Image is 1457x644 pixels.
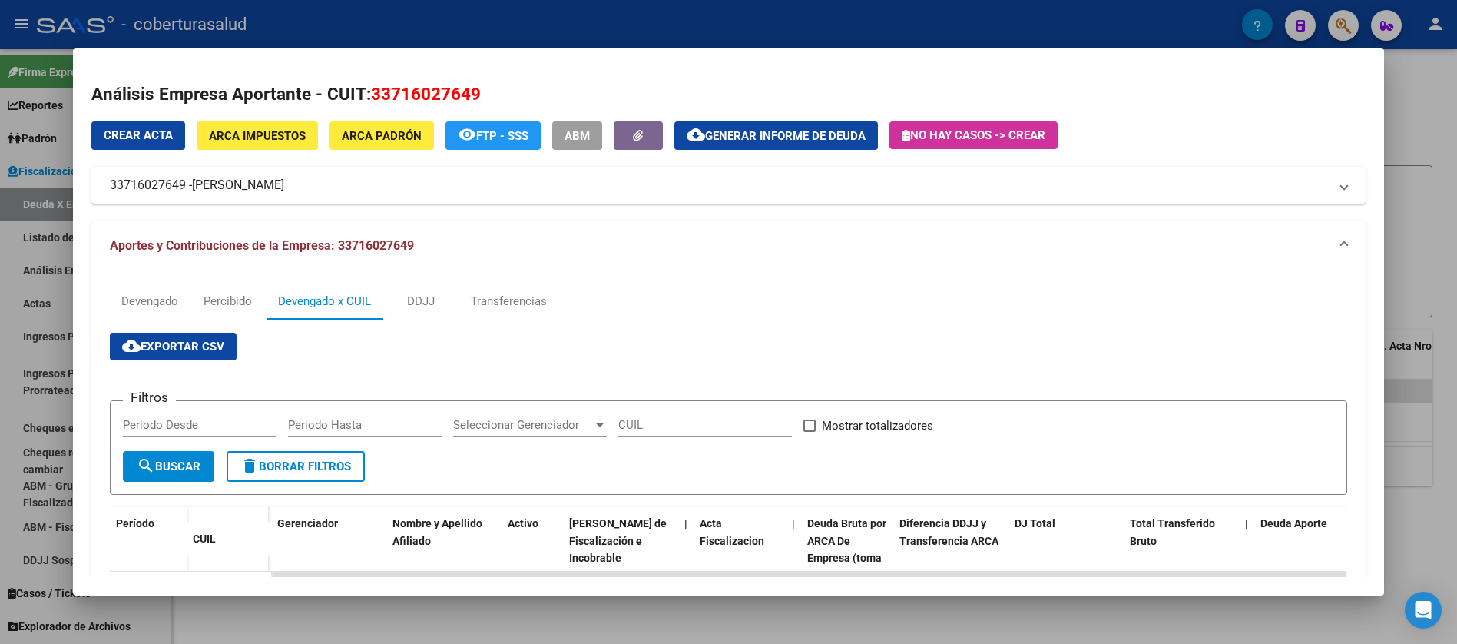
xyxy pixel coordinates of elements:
span: | [1245,577,1248,589]
mat-expansion-panel-header: 33716027649 -[PERSON_NAME] [91,167,1366,204]
mat-panel-title: 33716027649 - [110,176,1329,194]
button: FTP - SSS [445,121,541,150]
span: ARCA Impuestos [209,129,306,143]
button: ABM [552,121,602,150]
span: Crear Acta [104,128,173,142]
div: Devengado [121,293,178,310]
span: Gerenciador [277,517,338,529]
span: ARCA Padrón [342,129,422,143]
button: ARCA Padrón [329,121,434,150]
span: Deuda Aporte [1260,517,1327,529]
datatable-header-cell: | [678,507,694,610]
span: | [792,577,795,589]
h3: Filtros [123,389,176,406]
div: DDJJ [407,293,435,310]
button: Buscar [123,451,214,482]
datatable-header-cell: CUIL [187,523,271,556]
span: Mostrar totalizadores [822,417,933,435]
div: Transferencias [471,293,547,310]
span: Total Transferido Bruto [1130,517,1215,547]
button: Crear Acta [91,121,185,150]
datatable-header-cell: DJ Total [1008,507,1124,610]
datatable-header-cell: Diferencia DDJJ y Transferencia ARCA [893,507,1008,610]
button: No hay casos -> Crear [889,121,1058,149]
span: | [684,577,687,589]
span: Deuda Bruta por ARCA De Empresa (toma en cuenta todos los afiliados) [807,517,886,599]
span: [PERSON_NAME] de Fiscalización e Incobrable [569,517,667,565]
mat-icon: cloud_download [122,337,141,355]
mat-icon: delete [240,456,259,475]
datatable-header-cell: Activo [502,507,563,610]
button: Exportar CSV [110,333,237,360]
datatable-header-cell: Deuda Bruta Neto de Fiscalización e Incobrable [563,507,678,610]
span: Diferencia DDJJ y Transferencia ARCA [899,517,998,547]
span: 33716027649 [371,84,481,104]
datatable-header-cell: Nombre y Apellido Afiliado [386,507,502,610]
datatable-header-cell: | [1239,507,1254,610]
datatable-header-cell: Acta Fiscalizacion [694,507,786,610]
button: ARCA Impuestos [197,121,318,150]
span: [PERSON_NAME] [192,176,284,194]
span: FTP - SSS [476,129,528,143]
button: Generar informe de deuda [674,121,878,150]
span: Borrar Filtros [240,460,351,473]
span: Generar informe de deuda [705,129,866,143]
div: Percibido [204,293,252,310]
span: Seleccionar Gerenciador [453,418,593,432]
datatable-header-cell: Gerenciador [271,507,386,610]
span: Activo [508,517,538,529]
span: No hay casos -> Crear [902,128,1045,142]
mat-expansion-panel-header: Aportes y Contribuciones de la Empresa: 33716027649 [91,221,1366,271]
span: Aportes y Contribuciones de la Empresa: 33716027649 [110,238,414,253]
span: Nombre y Apellido Afiliado [392,517,482,547]
div: Devengado x CUIL [278,293,371,310]
mat-icon: search [137,456,155,475]
span: Buscar [137,460,200,473]
span: | [792,517,795,529]
span: ABM [565,129,590,143]
datatable-header-cell: Deuda Bruta por ARCA De Empresa (toma en cuenta todos los afiliados) [801,507,893,610]
span: DJ Total [1015,517,1055,529]
mat-icon: remove_red_eye [458,125,476,144]
span: CUIL [193,533,216,545]
span: Período [116,517,154,529]
button: Borrar Filtros [227,451,365,482]
mat-icon: cloud_download [687,125,705,144]
datatable-header-cell: Período [110,507,187,572]
span: | [684,517,687,529]
datatable-header-cell: Total Transferido Bruto [1124,507,1239,610]
span: Acta Fiscalizacion [700,517,764,547]
datatable-header-cell: | [786,507,801,610]
h2: Análisis Empresa Aportante - CUIT: [91,81,1366,108]
div: Open Intercom Messenger [1405,592,1442,629]
datatable-header-cell: Deuda Aporte [1254,507,1369,610]
span: Exportar CSV [122,340,224,354]
span: | [1245,517,1248,529]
